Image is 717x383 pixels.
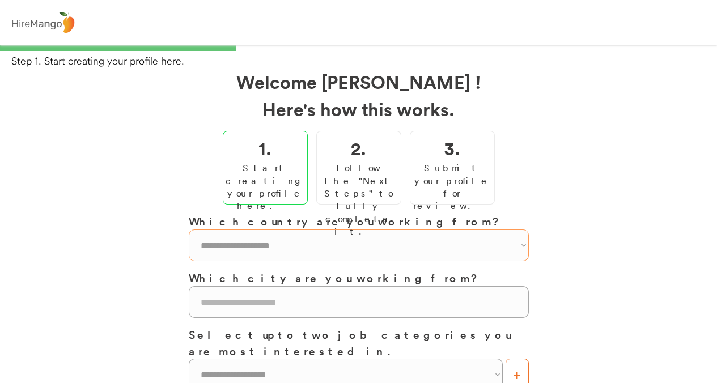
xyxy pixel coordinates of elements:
h2: 2. [351,134,366,161]
div: Follow the "Next Steps" to fully complete it. [320,161,398,237]
div: Submit your profile for review. [413,161,491,212]
div: 33% [2,45,715,51]
div: Step 1. Start creating your profile here. [11,54,717,68]
h3: Which city are you working from? [189,270,529,286]
h3: Which country are you working from? [189,213,529,229]
img: logo%20-%20hiremango%20gray.png [9,10,78,36]
div: Start creating your profile here. [226,161,305,212]
h2: 1. [258,134,271,161]
h2: 3. [444,134,460,161]
h3: Select up to two job categories you are most interested in. [189,326,529,359]
h2: Welcome [PERSON_NAME] ! Here's how this works. [189,68,529,122]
